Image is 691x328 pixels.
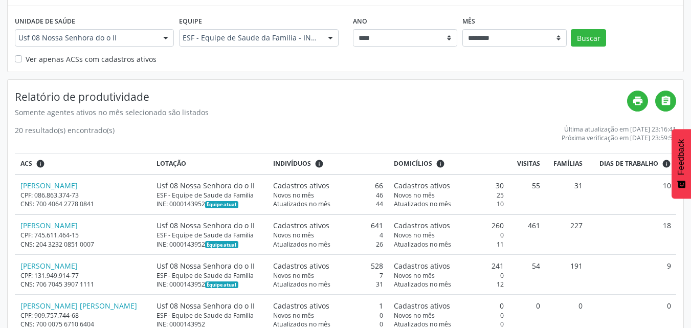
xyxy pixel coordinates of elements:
[632,95,643,106] i: print
[273,300,383,311] div: 1
[394,231,435,239] span: Novos no mês
[26,54,157,64] label: Ver apenas ACSs com cadastros ativos
[157,180,262,191] div: Usf 08 Nossa Senhora do o II
[273,260,329,271] span: Cadastros ativos
[20,271,146,280] div: CPF: 131.949.914-77
[20,181,78,190] a: [PERSON_NAME]
[394,300,504,311] div: 0
[394,220,504,231] div: 260
[273,300,329,311] span: Cadastros ativos
[273,260,383,271] div: 528
[273,311,383,320] div: 0
[15,13,75,29] label: Unidade de saúde
[394,271,435,280] span: Novos no mês
[509,254,546,294] td: 54
[151,154,268,174] th: Lotação
[509,214,546,254] td: 461
[157,260,262,271] div: Usf 08 Nossa Senhora do o II
[273,191,314,200] span: Novos no mês
[394,311,504,320] div: 0
[273,240,330,249] span: Atualizados no mês
[353,13,367,29] label: Ano
[545,174,588,214] td: 31
[677,139,686,175] span: Feedback
[394,200,504,208] div: 10
[205,241,238,248] span: Esta é a equipe atual deste Agente
[157,280,262,289] div: INE: 0000143952
[273,191,383,200] div: 46
[394,260,450,271] span: Cadastros ativos
[394,180,504,191] div: 30
[509,154,546,174] th: Visitas
[545,214,588,254] td: 227
[179,13,202,29] label: Equipe
[36,159,45,168] i: ACSs que estiveram vinculados a uma UBS neste período, mesmo sem produtividade.
[273,220,383,231] div: 641
[394,240,451,249] span: Atualizados no mês
[562,125,676,134] div: Última atualização em [DATE] 23:16:41
[157,191,262,200] div: ESF - Equipe de Saude da Familia
[157,271,262,280] div: ESF - Equipe de Saude da Familia
[627,91,648,112] a: print
[545,154,588,174] th: Famílias
[394,240,504,249] div: 11
[273,231,383,239] div: 4
[183,33,317,43] span: ESF - Equipe de Saude da Familia - INE: 0000143952
[436,159,445,168] i: <div class="text-left"> <div> <strong>Cadastros ativos:</strong> Cadastros que estão vinculados a...
[655,91,676,112] a: 
[205,201,238,208] span: Esta é a equipe atual deste Agente
[660,95,672,106] i: 
[273,280,330,289] span: Atualizados no mês
[394,311,435,320] span: Novos no mês
[662,159,671,168] i: Dias em que o(a) ACS fez pelo menos uma visita, ou ficha de cadastro individual ou cadastro domic...
[273,240,383,249] div: 26
[157,220,262,231] div: Usf 08 Nossa Senhora do o II
[315,159,324,168] i: <div class="text-left"> <div> <strong>Cadastros ativos:</strong> Cadastros que estão vinculados a...
[273,180,383,191] div: 66
[273,280,383,289] div: 31
[20,301,137,311] a: [PERSON_NAME] [PERSON_NAME]
[157,240,262,249] div: INE: 0000143952
[273,220,329,231] span: Cadastros ativos
[462,13,475,29] label: Mês
[15,91,627,103] h4: Relatório de produtividade
[273,200,383,208] div: 44
[588,254,676,294] td: 9
[273,159,311,168] span: Indivíduos
[588,174,676,214] td: 10
[20,200,146,208] div: CNS: 700 4064 2778 0841
[20,280,146,289] div: CNS: 706 7045 3907 1111
[20,311,146,320] div: CPF: 909.757.744-68
[273,231,314,239] span: Novos no mês
[588,214,676,254] td: 18
[672,129,691,199] button: Feedback - Mostrar pesquisa
[205,281,238,289] span: Esta é a equipe atual deste Agente
[273,311,314,320] span: Novos no mês
[20,159,32,168] span: ACS
[20,240,146,249] div: CNS: 204 3232 0851 0007
[394,300,450,311] span: Cadastros ativos
[15,125,115,142] div: 20 resultado(s) encontrado(s)
[20,261,78,271] a: [PERSON_NAME]
[157,311,262,320] div: ESF - Equipe de Saude da Familia
[394,191,504,200] div: 25
[571,29,606,47] button: Buscar
[394,159,432,168] span: Domicílios
[394,280,451,289] span: Atualizados no mês
[545,254,588,294] td: 191
[157,231,262,239] div: ESF - Equipe de Saude da Familia
[394,191,435,200] span: Novos no mês
[273,271,383,280] div: 7
[273,271,314,280] span: Novos no mês
[509,174,546,214] td: 55
[394,180,450,191] span: Cadastros ativos
[394,271,504,280] div: 0
[157,300,262,311] div: Usf 08 Nossa Senhora do o II
[20,231,146,239] div: CPF: 745.611.464-15
[394,280,504,289] div: 12
[394,220,450,231] span: Cadastros ativos
[394,260,504,271] div: 241
[18,33,153,43] span: Usf 08 Nossa Senhora do o II
[20,221,78,230] a: [PERSON_NAME]
[562,134,676,142] div: Próxima verificação em [DATE] 23:59:59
